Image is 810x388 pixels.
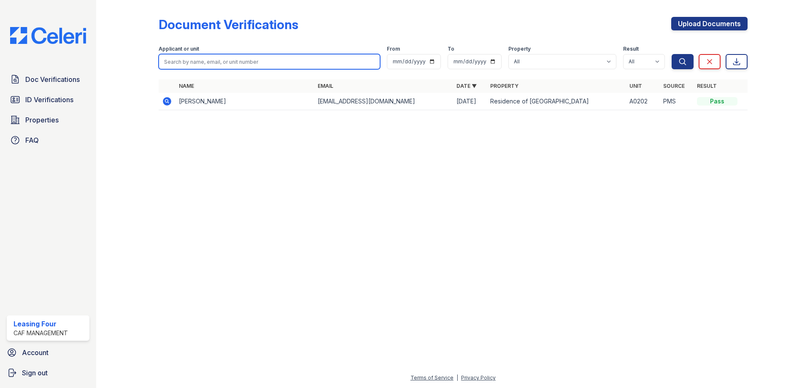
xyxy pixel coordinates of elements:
span: Sign out [22,368,48,378]
span: Doc Verifications [25,74,80,84]
a: FAQ [7,132,89,149]
a: Name [179,83,194,89]
td: Residence of [GEOGRAPHIC_DATA] [487,93,626,110]
td: [EMAIL_ADDRESS][DOMAIN_NAME] [314,93,453,110]
a: Account [3,344,93,361]
label: Result [623,46,639,52]
div: Document Verifications [159,17,298,32]
span: Properties [25,115,59,125]
a: Upload Documents [671,17,748,30]
td: A0202 [626,93,660,110]
a: Sign out [3,364,93,381]
td: [PERSON_NAME] [175,93,314,110]
td: PMS [660,93,694,110]
a: Date ▼ [456,83,477,89]
div: | [456,374,458,381]
a: Unit [629,83,642,89]
label: To [448,46,454,52]
label: Applicant or unit [159,46,199,52]
a: Source [663,83,685,89]
span: FAQ [25,135,39,145]
label: From [387,46,400,52]
div: Pass [697,97,737,106]
a: Terms of Service [410,374,454,381]
span: Account [22,347,49,358]
a: Result [697,83,717,89]
a: Privacy Policy [461,374,496,381]
a: Doc Verifications [7,71,89,88]
img: CE_Logo_Blue-a8612792a0a2168367f1c8372b55b34899dd931a85d93a1a3d3e32e68fde9ad4.png [3,27,93,44]
td: [DATE] [453,93,487,110]
div: Leasing Four [13,319,68,329]
a: Properties [7,111,89,128]
label: Property [508,46,531,52]
span: ID Verifications [25,95,73,105]
a: Email [318,83,333,89]
input: Search by name, email, or unit number [159,54,380,69]
a: Property [490,83,518,89]
div: CAF Management [13,329,68,337]
a: ID Verifications [7,91,89,108]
